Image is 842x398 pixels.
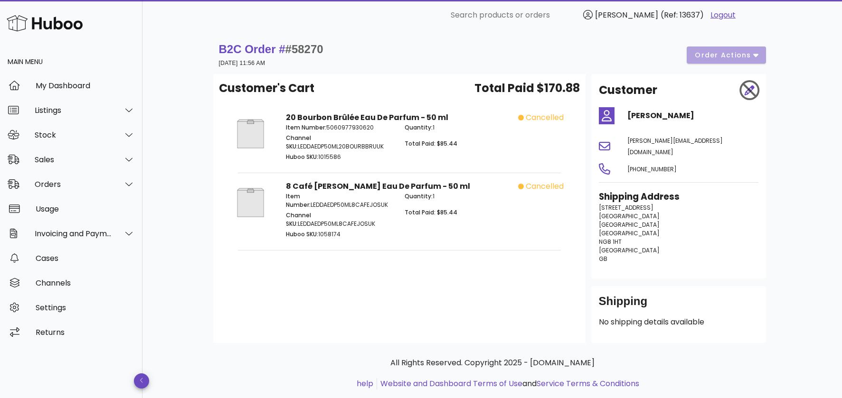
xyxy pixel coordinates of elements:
[599,204,653,212] span: [STREET_ADDRESS]
[35,229,112,238] div: Invoicing and Payments
[286,230,318,238] span: Huboo SKU:
[219,43,323,56] strong: B2C Order #
[357,378,373,389] a: help
[405,192,512,201] p: 1
[627,110,758,121] h4: [PERSON_NAME]
[219,60,265,66] small: [DATE] 11:56 AM
[599,221,660,229] span: [GEOGRAPHIC_DATA]
[627,137,723,156] span: [PERSON_NAME][EMAIL_ADDRESS][DOMAIN_NAME]
[661,9,704,20] span: (Ref: 13637)
[599,255,607,263] span: GB
[537,378,639,389] a: Service Terms & Conditions
[227,112,274,156] img: Product Image
[474,80,580,97] span: Total Paid $170.88
[286,230,394,239] p: 1058174
[7,13,83,33] img: Huboo Logo
[526,181,564,192] span: cancelled
[599,229,660,237] span: [GEOGRAPHIC_DATA]
[286,211,394,228] p: LEDDAEDP50ML8CAFEJOSUK
[405,139,457,148] span: Total Paid: $85.44
[627,165,677,173] span: [PHONE_NUMBER]
[599,316,758,328] p: No shipping details available
[286,123,394,132] p: 5060977930620
[286,181,470,192] strong: 8 Café [PERSON_NAME] Eau De Parfum - 50 ml
[221,357,764,369] p: All Rights Reserved. Copyright 2025 - [DOMAIN_NAME]
[35,155,112,164] div: Sales
[286,192,311,209] span: Item Number:
[36,328,135,337] div: Returns
[526,112,564,123] span: cancelled
[405,123,512,132] p: 1
[710,9,736,21] a: Logout
[286,153,318,161] span: Huboo SKU:
[405,192,433,200] span: Quantity:
[599,190,758,204] h3: Shipping Address
[595,9,658,20] span: [PERSON_NAME]
[35,130,112,139] div: Stock
[286,153,394,161] p: 1015586
[36,278,135,287] div: Channels
[599,82,657,99] h2: Customer
[599,212,660,220] span: [GEOGRAPHIC_DATA]
[36,303,135,312] div: Settings
[599,294,758,316] div: Shipping
[599,246,660,254] span: [GEOGRAPHIC_DATA]
[35,180,112,189] div: Orders
[286,211,311,228] span: Channel SKU:
[219,80,314,97] span: Customer's Cart
[286,112,448,123] strong: 20 Bourbon Brûlée Eau De Parfum - 50 ml
[286,134,394,151] p: LEDDAEDP50ML20BOURBBRUUK
[227,181,274,224] img: Product Image
[405,208,457,216] span: Total Paid: $85.44
[286,123,326,131] span: Item Number:
[286,192,394,209] p: LEDDAEDP50ML8CAFEJOSUK
[36,254,135,263] div: Cases
[377,378,639,389] li: and
[405,123,433,131] span: Quantity:
[285,43,323,56] span: #58270
[380,378,522,389] a: Website and Dashboard Terms of Use
[36,204,135,213] div: Usage
[599,238,622,246] span: NG8 1HT
[35,106,112,115] div: Listings
[36,81,135,90] div: My Dashboard
[286,134,311,150] span: Channel SKU:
